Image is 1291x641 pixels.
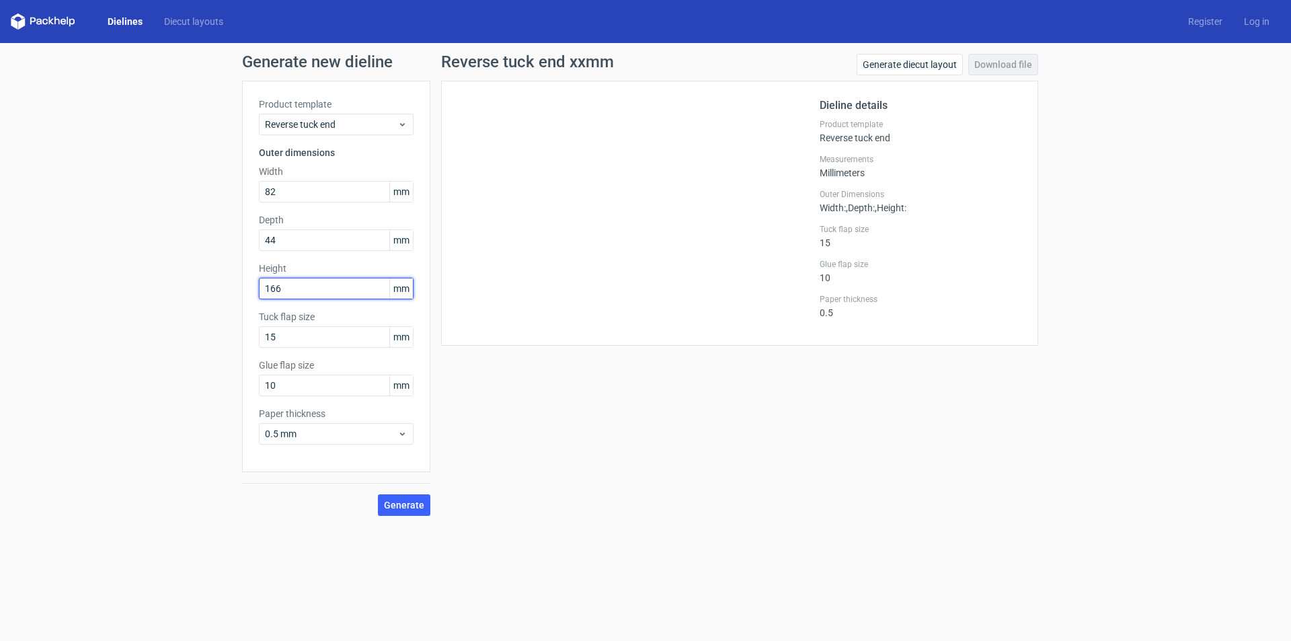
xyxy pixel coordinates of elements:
[820,259,1021,270] label: Glue flap size
[820,119,1021,143] div: Reverse tuck end
[820,259,1021,283] div: 10
[389,327,413,347] span: mm
[97,15,153,28] a: Dielines
[259,213,414,227] label: Depth
[259,165,414,178] label: Width
[389,375,413,395] span: mm
[820,294,1021,305] label: Paper thickness
[259,262,414,275] label: Height
[259,310,414,324] label: Tuck flap size
[1177,15,1233,28] a: Register
[242,54,1049,70] h1: Generate new dieline
[820,224,1021,235] label: Tuck flap size
[259,98,414,111] label: Product template
[265,427,397,441] span: 0.5 mm
[820,294,1021,318] div: 0.5
[389,182,413,202] span: mm
[389,278,413,299] span: mm
[1233,15,1280,28] a: Log in
[846,202,875,213] span: , Depth :
[875,202,906,213] span: , Height :
[820,224,1021,248] div: 15
[389,230,413,250] span: mm
[820,154,1021,165] label: Measurements
[820,154,1021,178] div: Millimeters
[259,407,414,420] label: Paper thickness
[259,359,414,372] label: Glue flap size
[153,15,234,28] a: Diecut layouts
[820,119,1021,130] label: Product template
[384,500,424,510] span: Generate
[857,54,963,75] a: Generate diecut layout
[820,98,1021,114] h2: Dieline details
[820,189,1021,200] label: Outer Dimensions
[378,494,430,516] button: Generate
[820,202,846,213] span: Width :
[441,54,614,70] h1: Reverse tuck end xxmm
[259,146,414,159] h3: Outer dimensions
[265,118,397,131] span: Reverse tuck end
